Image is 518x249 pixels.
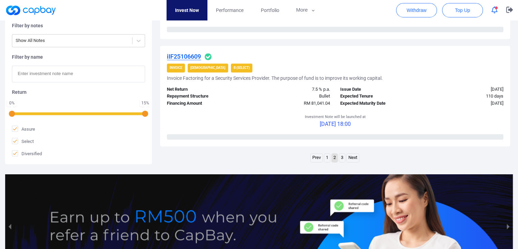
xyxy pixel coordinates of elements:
[396,3,437,17] button: Withdraw
[12,89,145,95] h5: Return
[162,93,248,100] div: Repayment Structure
[305,114,366,120] p: Investment Note will be launched at
[167,75,383,81] h5: Invoice Factoring for a Security Services Provider. The purpose of fund is to improve its working...
[162,100,248,107] div: Financing Amount
[332,153,338,162] a: Page 2 is your current page
[9,101,15,105] div: 0 %
[162,86,248,93] div: Net Return
[261,6,279,14] span: Portfolio
[249,86,335,93] div: 7.5 % p.a.
[455,7,470,14] span: Top Up
[335,100,422,107] div: Expected Maturity Date
[12,54,145,60] h5: Filter by name
[324,153,330,162] a: Page 1
[216,6,244,14] span: Performance
[422,93,508,100] div: 110 days
[170,66,182,70] strong: Invoice
[12,65,145,82] input: Enter investment note name
[442,3,483,17] button: Top Up
[304,101,330,106] span: RM 81,041.04
[141,101,149,105] div: 15 %
[12,23,145,29] h5: Filter by notes
[234,66,250,70] strong: B (Select)
[167,53,201,60] u: iIF25106609
[249,93,335,100] div: Bullet
[12,138,34,145] span: Select
[305,120,366,129] p: [DATE] 18:00
[347,153,359,162] a: Next page
[12,126,35,132] span: Assure
[339,153,345,162] a: Page 3
[311,153,323,162] a: Previous page
[12,150,42,157] span: Diversified
[422,86,508,93] div: [DATE]
[335,86,422,93] div: Issue Date
[335,93,422,100] div: Expected Tenure
[422,100,508,107] div: [DATE]
[190,66,225,70] strong: [DEMOGRAPHIC_DATA]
